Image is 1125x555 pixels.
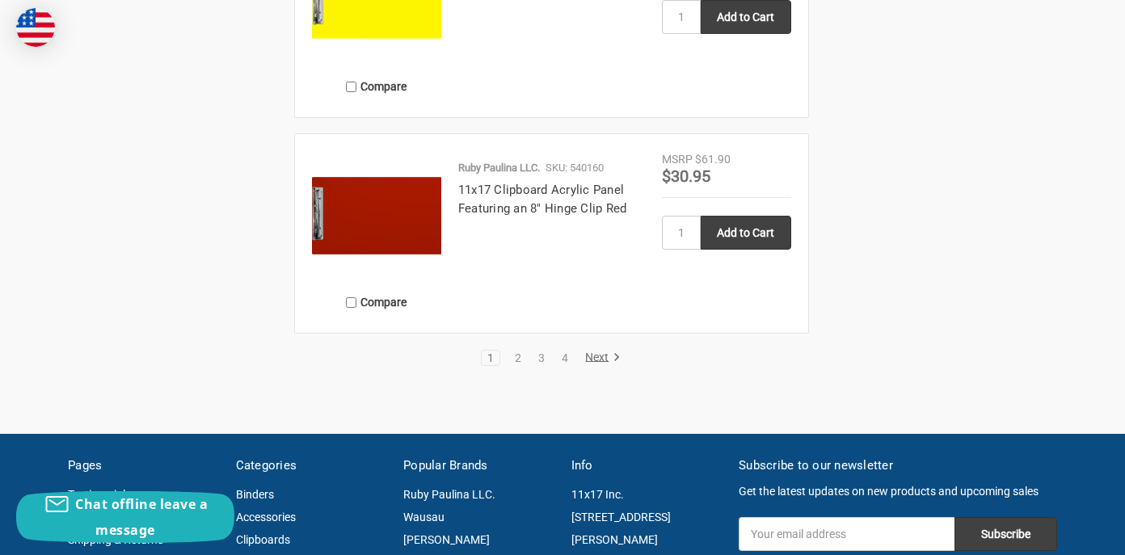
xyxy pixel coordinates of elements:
p: Get the latest updates on new products and upcoming sales [739,483,1057,500]
a: Clipboards [236,533,290,546]
h5: Categories [236,456,387,475]
a: Accessories [236,511,296,523]
a: Binders [236,488,274,501]
a: 1 [482,352,499,364]
h5: Subscribe to our newsletter [739,456,1057,475]
input: Subscribe [954,517,1057,551]
span: $30.95 [662,166,710,186]
input: Add to Cart [701,216,791,250]
label: Compare [312,74,441,100]
p: SKU: 540160 [546,160,604,176]
div: MSRP [662,151,693,168]
input: Compare [346,297,356,308]
span: Chat offline leave a message [75,495,208,539]
input: Your email address [739,517,954,551]
a: Next [579,351,621,365]
h5: Info [571,456,723,475]
a: [PERSON_NAME] [403,533,490,546]
span: $61.90 [695,153,731,166]
a: Ruby Paulina LLC. [403,488,495,501]
a: 11x17 Clipboard Acrylic Panel Featuring an 8" Hinge Clip Red [458,183,627,216]
img: 11x17 Clipboard Acrylic Panel Featuring an 8" Hinge Clip Red [312,151,441,280]
p: Ruby Paulina LLC. [458,160,540,176]
a: 3 [533,352,550,364]
h5: Popular Brands [403,456,554,475]
img: duty and tax information for United States [16,8,55,47]
button: Chat offline leave a message [16,491,234,543]
label: Compare [312,289,441,316]
a: 4 [556,352,574,364]
a: 2 [509,352,527,364]
h5: Pages [68,456,219,475]
a: Wausau [403,511,445,523]
input: Compare [346,82,356,92]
